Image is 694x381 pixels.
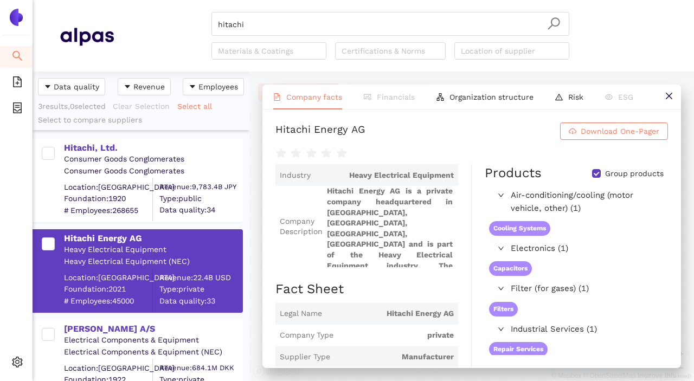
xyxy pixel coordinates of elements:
span: close [665,92,673,100]
span: Electronics (1) [511,242,663,255]
span: Cooling Systems [489,221,550,236]
span: ESG [618,93,633,101]
span: Financials [377,93,415,101]
div: Filter (for gases) (1) [485,280,667,298]
span: eye [605,93,613,101]
span: Data quality [54,81,99,93]
span: Supplier Type [280,352,330,363]
span: Employees [198,81,238,93]
span: Revenue [133,81,165,93]
span: 3 results, 0 selected [38,102,106,111]
span: Organization structure [449,93,534,101]
span: right [498,285,504,292]
span: right [498,245,504,251]
span: star [275,148,286,159]
span: Repair Services [489,342,548,357]
span: right [498,326,504,332]
span: Industrial Services (1) [511,323,663,336]
span: Data quality: 34 [159,205,242,216]
span: Manufacturer [335,352,454,363]
span: Filters [489,302,518,317]
span: star [291,148,301,159]
div: [PERSON_NAME] A/S [64,323,242,335]
div: Revenue: 22.4B USD [159,272,242,283]
div: Hitachi Energy AG [275,122,365,140]
span: Group products [601,169,668,179]
span: Select all [177,100,212,112]
span: Company Type [280,330,333,341]
span: container [12,99,23,120]
div: Revenue: 684.1M DKK [159,363,242,372]
span: private [338,330,454,341]
div: Hitachi Energy AG [64,233,242,244]
span: Air-conditioning/cooling (motor vehicle, other) (1) [511,189,663,215]
span: file-text [273,93,281,101]
div: Location: [GEOGRAPHIC_DATA] [64,182,152,192]
span: Company facts [286,93,342,101]
span: Data quality: 33 [159,295,242,306]
span: Heavy Electrical Equipment [315,170,454,181]
span: Company Description [280,216,323,237]
span: Foundation: 1920 [64,193,152,204]
span: Risk [568,93,583,101]
div: Consumer Goods Conglomerates [64,154,242,165]
span: Hitachi Energy AG is a private company headquartered in [GEOGRAPHIC_DATA], [GEOGRAPHIC_DATA], [GE... [327,186,454,267]
span: Filter (for gases) (1) [511,282,663,295]
button: Clear Selection [112,98,177,115]
button: Select all [177,98,219,115]
span: setting [12,353,23,374]
button: caret-downData quality [38,78,105,95]
span: Capacitors [489,261,532,276]
span: warning [555,93,563,101]
div: Heavy Electrical Equipment (NEC) [64,256,242,267]
div: Hitachi, Ltd. [64,142,242,154]
div: Electronics (1) [485,240,667,257]
img: Homepage [60,23,114,50]
span: cloud-download [569,127,576,136]
span: star [336,148,347,159]
button: close [657,85,681,109]
button: cloud-downloadDownload One-Pager [560,122,668,140]
div: Electrical Components & Equipment [64,335,242,346]
button: caret-downEmployees [183,78,244,95]
span: Download One-Pager [581,125,659,137]
span: Legal Name [280,308,322,319]
div: Products [485,164,542,183]
span: caret-down [44,83,52,92]
div: Consumer Goods Conglomerates [64,166,242,177]
span: Type: private [159,284,242,295]
div: Revenue: 9,783.4B JPY [159,182,242,191]
span: Hitachi Energy AG [326,308,454,319]
div: Select to compare suppliers [38,115,244,126]
div: Industrial Services (1) [485,321,667,338]
span: file-add [12,73,23,94]
div: Location: [GEOGRAPHIC_DATA] [64,363,152,373]
span: Type: public [159,193,242,204]
div: Heavy Electrical Equipment [64,244,242,255]
span: search [12,47,23,68]
span: Foundation: 2021 [64,284,152,295]
span: apartment [436,93,444,101]
span: fund-view [364,93,371,101]
img: Logo [8,9,25,26]
span: star [306,148,317,159]
span: # Employees: 45000 [64,295,152,306]
div: Location: [GEOGRAPHIC_DATA] [64,272,152,283]
span: Industry [280,170,311,181]
button: caret-downRevenue [118,78,171,95]
div: Air-conditioning/cooling (motor vehicle, other) (1) [485,187,667,217]
span: caret-down [189,83,196,92]
span: search [547,17,561,30]
span: right [498,192,504,198]
span: caret-down [124,83,131,92]
h2: Fact Sheet [275,280,458,299]
div: Electrical Components & Equipment (NEC) [64,347,242,358]
span: # Employees: 268655 [64,205,152,216]
span: star [321,148,332,159]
